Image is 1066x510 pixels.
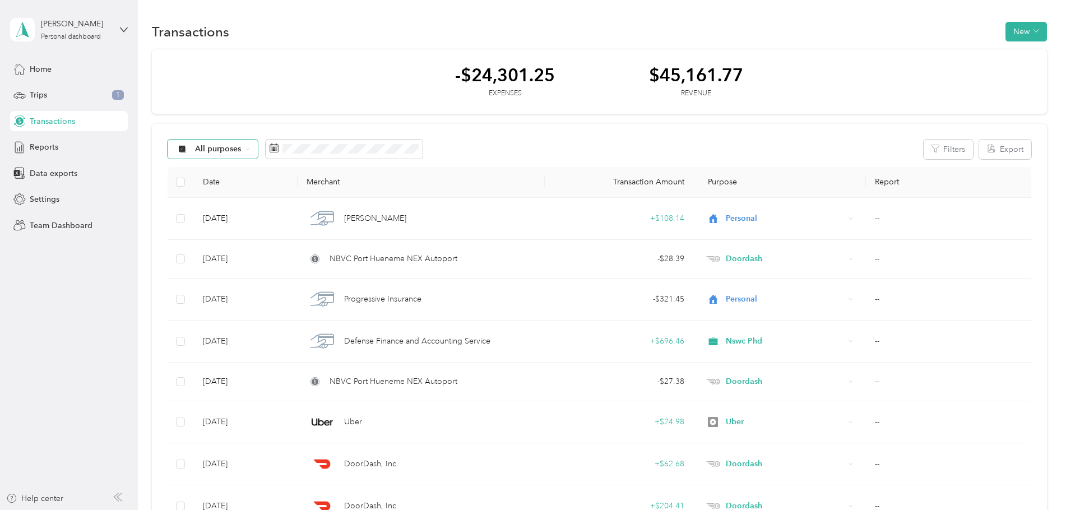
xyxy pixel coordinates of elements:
div: + $24.98 [554,416,684,428]
div: + $62.68 [554,458,684,470]
span: Doordash [726,253,845,265]
span: Trips [30,89,47,101]
td: -- [866,363,1031,401]
div: Personal dashboard [41,34,101,40]
span: Personal [726,212,845,225]
div: [PERSON_NAME] [41,18,111,30]
span: NBVC Port Hueneme NEX Autoport [330,375,457,388]
div: - $321.45 [554,293,684,305]
div: - $28.39 [554,253,684,265]
img: Defense Finance and Accounting Service [310,330,334,353]
img: Legacy Icon [Uber] [708,417,718,427]
span: Doordash [726,375,845,388]
img: Legacy Icon [Doordash] [706,256,720,262]
span: Home [30,63,52,75]
span: Uber [726,416,845,428]
td: -- [866,198,1031,240]
span: Settings [30,193,59,205]
th: Date [194,167,298,198]
img: Legacy Icon [Doordash] [706,461,720,467]
th: Report [866,167,1031,198]
div: Revenue [649,89,743,99]
span: Personal [726,293,845,305]
div: + $108.14 [554,212,684,225]
button: Filters [924,140,973,159]
img: DoorDash, Inc. [310,452,334,476]
th: Merchant [298,167,545,198]
span: Reports [30,141,58,153]
span: Transactions [30,115,75,127]
div: $45,161.77 [649,65,743,85]
img: Legacy Icon [Doordash] [706,503,720,509]
span: Progressive Insurance [344,293,421,305]
button: Export [979,140,1031,159]
img: Uber [310,410,334,434]
td: -- [866,443,1031,485]
div: -$24,301.25 [455,65,555,85]
span: Uber [344,416,362,428]
span: Nswc Phd [726,335,845,347]
td: [DATE] [194,198,298,240]
div: + $696.46 [554,335,684,347]
td: -- [866,240,1031,279]
span: DoorDash, Inc. [344,458,398,470]
td: -- [866,401,1031,443]
td: [DATE] [194,401,298,443]
span: Defense Finance and Accounting Service [344,335,490,347]
span: Doordash [726,458,845,470]
button: Help center [6,493,63,504]
th: Transaction Amount [545,167,693,198]
span: NBVC Port Hueneme NEX Autoport [330,253,457,265]
td: -- [866,279,1031,321]
span: Purpose [702,177,738,187]
h1: Transactions [152,26,229,38]
button: New [1005,22,1047,41]
img: Legacy Icon [Doordash] [706,379,720,385]
div: Expenses [455,89,555,99]
img: ALBERTO LUPIAN [310,207,334,230]
td: [DATE] [194,321,298,363]
iframe: Everlance-gr Chat Button Frame [1003,447,1066,510]
span: [PERSON_NAME] [344,212,406,225]
td: [DATE] [194,363,298,401]
td: [DATE] [194,443,298,485]
td: [DATE] [194,240,298,279]
img: Progressive Insurance [310,288,334,311]
span: All purposes [195,145,242,153]
span: Team Dashboard [30,220,92,231]
td: -- [866,321,1031,363]
span: 1 [112,90,124,100]
span: Data exports [30,168,77,179]
div: - $27.38 [554,375,684,388]
td: [DATE] [194,279,298,321]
